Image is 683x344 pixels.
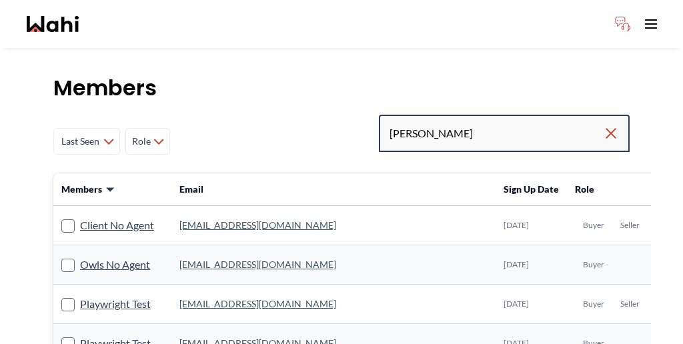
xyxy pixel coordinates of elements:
[638,11,664,37] button: Toggle open navigation menu
[620,220,640,231] span: Seller
[496,245,567,285] td: [DATE]
[496,206,567,245] td: [DATE]
[179,219,336,231] a: [EMAIL_ADDRESS][DOMAIN_NAME]
[61,183,102,196] span: Members
[80,256,150,273] a: Owls No Agent
[583,259,604,270] span: Buyer
[53,75,630,101] h1: Members
[504,183,559,195] span: Sign Up Date
[496,285,567,324] td: [DATE]
[179,259,336,270] a: [EMAIL_ADDRESS][DOMAIN_NAME]
[131,129,151,153] span: Role
[27,16,79,32] a: Wahi homepage
[620,299,640,309] span: Seller
[390,121,603,145] input: Search input
[179,183,203,195] span: Email
[61,183,115,196] button: Members
[59,129,101,153] span: Last Seen
[603,121,619,145] button: Clear search
[80,295,151,313] a: Playwright Test
[583,220,604,231] span: Buyer
[583,299,604,309] span: Buyer
[575,183,594,195] span: Role
[80,217,154,234] a: Client No Agent
[179,298,336,309] a: [EMAIL_ADDRESS][DOMAIN_NAME]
